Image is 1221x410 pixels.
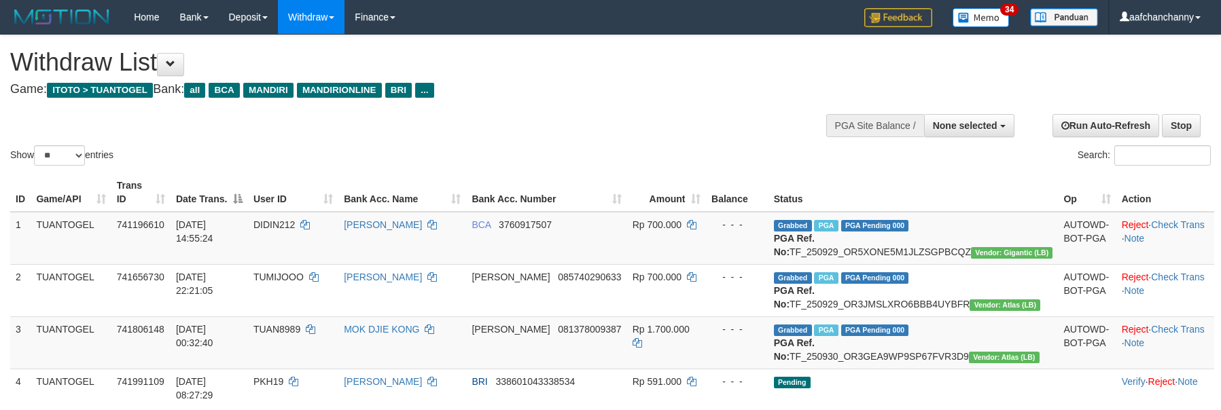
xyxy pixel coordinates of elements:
[711,375,763,388] div: - - -
[10,212,31,265] td: 1
[472,272,550,282] span: [PERSON_NAME]
[841,220,909,231] span: PGA Pending
[768,264,1059,316] td: TF_250929_OR3JMSLXRO6BBB4UYBFR
[466,173,626,212] th: Bank Acc. Number: activate to sort column ascending
[1178,376,1198,387] a: Note
[633,324,690,335] span: Rp 1.700.000
[184,83,205,98] span: all
[1125,285,1145,296] a: Note
[1151,272,1205,282] a: Check Trans
[1122,376,1146,387] a: Verify
[176,376,213,400] span: [DATE] 08:27:29
[253,272,304,282] span: TUMIJOOO
[711,218,763,231] div: - - -
[970,299,1040,311] span: Vendor URL: https://dashboard.q2checkout.com/secure
[117,219,164,230] span: 741196610
[338,173,466,212] th: Bank Acc. Name: activate to sort column ascending
[31,212,111,265] td: TUANTOGEL
[34,145,85,166] select: Showentries
[10,49,800,76] h1: Withdraw List
[10,7,113,27] img: MOTION_logo.png
[1122,324,1149,335] a: Reject
[243,83,294,98] span: MANDIRI
[1114,145,1211,166] input: Search:
[1058,264,1116,316] td: AUTOWD-BOT-PGA
[31,264,111,316] td: TUANTOGEL
[1116,369,1214,407] td: · ·
[1058,212,1116,265] td: AUTOWD-BOT-PGA
[47,83,153,98] span: ITOTO > TUANTOGEL
[344,376,422,387] a: [PERSON_NAME]
[768,316,1059,369] td: TF_250930_OR3GEA9WP9SP67FVR3D9
[1116,173,1214,212] th: Action
[117,272,164,282] span: 741656730
[297,83,382,98] span: MANDIRIONLINE
[1122,272,1149,282] a: Reject
[774,233,815,257] b: PGA Ref. No:
[774,337,815,362] b: PGA Ref. No:
[10,145,113,166] label: Show entries
[841,324,909,336] span: PGA Pending
[495,376,575,387] span: Copy 338601043338534 to clipboard
[971,247,1053,259] span: Vendor URL: https://dashboard.q2checkout.com/secure
[117,376,164,387] span: 741991109
[1058,173,1116,212] th: Op: activate to sort column ascending
[1030,8,1098,26] img: panduan.png
[1148,376,1175,387] a: Reject
[1151,324,1205,335] a: Check Trans
[10,369,31,407] td: 4
[31,316,111,369] td: TUANTOGEL
[864,8,932,27] img: Feedback.jpg
[253,219,295,230] span: DIDIN212
[558,272,621,282] span: Copy 085740290633 to clipboard
[472,376,487,387] span: BRI
[627,173,706,212] th: Amount: activate to sort column ascending
[31,173,111,212] th: Game/API: activate to sort column ascending
[841,272,909,284] span: PGA Pending
[1116,264,1214,316] td: · ·
[711,322,763,336] div: - - -
[1058,316,1116,369] td: AUTOWD-BOT-PGA
[924,114,1014,137] button: None selected
[633,272,682,282] span: Rp 700.000
[472,324,550,335] span: [PERSON_NAME]
[774,285,815,310] b: PGA Ref. No:
[10,83,800,96] h4: Game: Bank:
[171,173,248,212] th: Date Trans.: activate to sort column descending
[774,272,812,284] span: Grabbed
[814,324,838,336] span: Marked by aafchonlypin
[633,376,682,387] span: Rp 591.000
[814,220,838,231] span: Marked by aafyoumonoriya
[1125,233,1145,244] a: Note
[711,270,763,284] div: - - -
[499,219,552,230] span: Copy 3760917507 to clipboard
[344,219,422,230] a: [PERSON_NAME]
[1162,114,1201,137] a: Stop
[10,316,31,369] td: 3
[706,173,768,212] th: Balance
[248,173,338,212] th: User ID: activate to sort column ascending
[10,173,31,212] th: ID
[176,219,213,244] span: [DATE] 14:55:24
[1151,219,1205,230] a: Check Trans
[472,219,491,230] span: BCA
[1122,219,1149,230] a: Reject
[774,377,811,388] span: Pending
[558,324,621,335] span: Copy 081378009387 to clipboard
[253,324,300,335] span: TUAN8989
[176,324,213,348] span: [DATE] 00:32:40
[344,272,422,282] a: [PERSON_NAME]
[774,324,812,336] span: Grabbed
[1052,114,1159,137] a: Run Auto-Refresh
[826,114,924,137] div: PGA Site Balance /
[344,324,419,335] a: MOK DJIE KONG
[385,83,412,98] span: BRI
[814,272,838,284] span: Marked by aafchonlypin
[209,83,239,98] span: BCA
[933,120,997,131] span: None selected
[1125,337,1145,348] a: Note
[31,369,111,407] td: TUANTOGEL
[768,212,1059,265] td: TF_250929_OR5XONE5M1JLZSGPBCQZ
[774,220,812,231] span: Grabbed
[10,264,31,316] td: 2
